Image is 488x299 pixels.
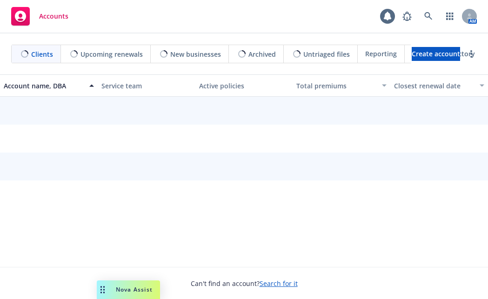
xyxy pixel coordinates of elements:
a: Report a Bug [398,7,416,26]
span: Untriaged files [303,49,350,59]
span: Reporting [365,49,397,59]
span: Can't find an account? [191,279,298,288]
button: Closest renewal date [390,74,488,97]
a: Search for it [260,279,298,288]
a: Switch app [441,7,459,26]
div: Total premiums [296,81,376,91]
span: Clients [31,49,53,59]
div: Drag to move [97,280,108,299]
a: more [466,48,477,60]
span: New businesses [170,49,221,59]
span: Nova Assist [116,286,153,293]
span: Archived [248,49,276,59]
div: Active policies [199,81,289,91]
a: Search [419,7,438,26]
div: Service team [101,81,192,91]
span: Accounts [39,13,68,20]
a: Accounts [7,3,72,29]
span: Upcoming renewals [80,49,143,59]
button: Total premiums [293,74,390,97]
span: Create account [412,45,460,63]
div: Account name, DBA [4,81,84,91]
a: Create account [412,47,460,61]
button: Service team [98,74,195,97]
div: Closest renewal date [394,81,474,91]
button: Nova Assist [97,280,160,299]
button: Active policies [195,74,293,97]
